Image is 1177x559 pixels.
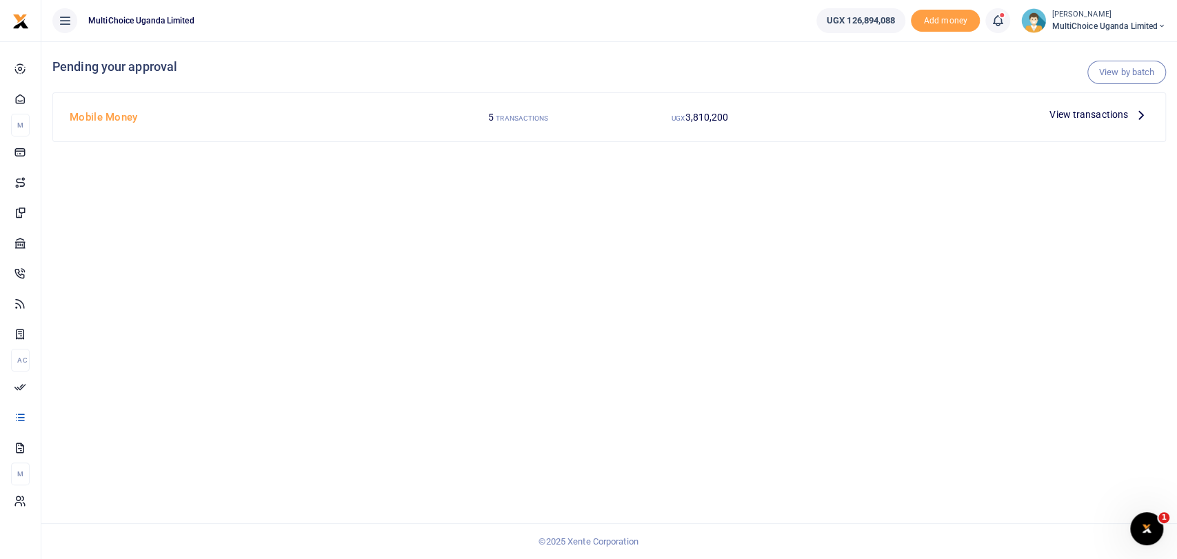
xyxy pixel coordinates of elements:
img: logo-small [12,13,29,30]
small: TRANSACTIONS [496,114,548,122]
span: View transactions [1049,107,1128,122]
li: Toup your wallet [911,10,980,32]
span: UGX 126,894,088 [827,14,896,28]
span: Add money [911,10,980,32]
a: profile-user [PERSON_NAME] MultiChoice Uganda Limited [1021,8,1166,33]
h4: Pending your approval [52,59,1166,74]
iframe: Intercom live chat [1130,512,1163,545]
a: View by batch [1087,61,1166,84]
span: MultiChoice Uganda Limited [83,14,200,27]
a: logo-small logo-large logo-large [12,15,29,26]
li: Ac [11,349,30,372]
small: [PERSON_NAME] [1052,9,1166,21]
span: 3,810,200 [685,112,728,123]
span: 5 [488,112,494,123]
span: MultiChoice Uganda Limited [1052,20,1166,32]
h4: Mobile Money [70,110,422,125]
a: UGX 126,894,088 [816,8,906,33]
small: UGX [672,114,685,122]
li: M [11,114,30,136]
span: 1 [1158,512,1169,523]
a: Add money [911,14,980,25]
img: profile-user [1021,8,1046,33]
li: Wallet ballance [811,8,912,33]
li: M [11,463,30,485]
